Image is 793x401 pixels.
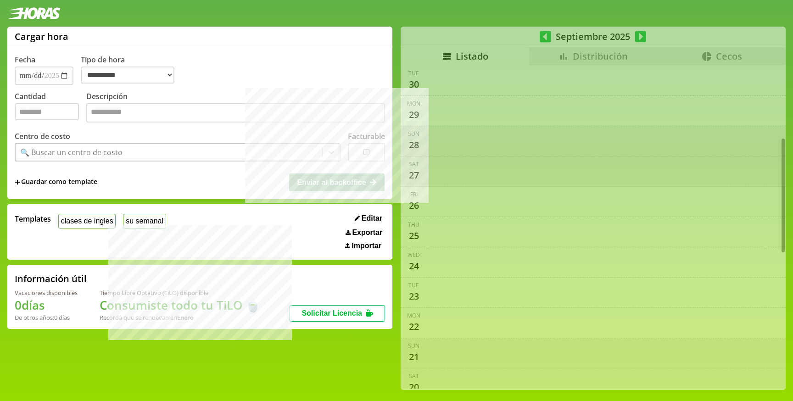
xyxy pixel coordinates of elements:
button: Solicitar Licencia [290,305,385,322]
span: Templates [15,214,51,224]
h1: Consumiste todo tu TiLO 🍵 [100,297,260,313]
div: Recordá que se renuevan en [100,313,260,322]
input: Cantidad [15,103,79,120]
button: Exportar [343,228,385,237]
button: Editar [352,214,385,223]
label: Centro de costo [15,131,70,141]
label: Facturable [348,131,385,141]
label: Tipo de hora [81,55,182,85]
span: + [15,177,20,187]
span: Editar [362,214,382,223]
div: De otros años: 0 días [15,313,78,322]
div: Tiempo Libre Optativo (TiLO) disponible [100,289,260,297]
span: Importar [352,242,381,250]
label: Cantidad [15,91,86,125]
label: Fecha [15,55,35,65]
div: 🔍 Buscar un centro de costo [20,147,123,157]
img: logotipo [7,7,61,19]
textarea: Descripción [86,103,385,123]
div: Vacaciones disponibles [15,289,78,297]
b: Enero [177,313,194,322]
h1: 0 días [15,297,78,313]
span: Exportar [352,228,382,237]
h2: Información útil [15,273,87,285]
span: +Guardar como template [15,177,97,187]
span: Solicitar Licencia [302,309,362,317]
button: clases de ingles [58,214,116,228]
label: Descripción [86,91,385,125]
select: Tipo de hora [81,67,174,84]
h1: Cargar hora [15,30,68,43]
button: su semanal [123,214,166,228]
